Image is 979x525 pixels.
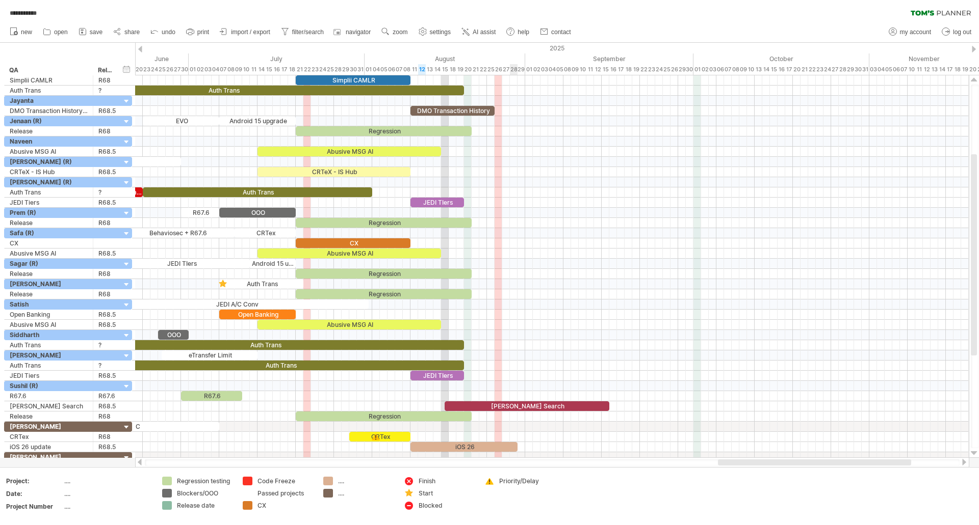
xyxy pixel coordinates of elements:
[54,29,68,36] span: open
[184,25,212,39] a: print
[98,75,116,85] div: R68
[915,64,923,75] div: Tuesday, 11 November 2025
[21,29,32,36] span: new
[10,126,88,136] div: Release
[98,147,116,156] div: R68.5
[143,64,150,75] div: Monday, 23 June 2025
[10,177,88,187] div: [PERSON_NAME] (R)
[393,29,407,36] span: zoom
[219,310,296,319] div: Open Banking
[10,340,88,350] div: Auth Trans
[892,64,900,75] div: Thursday, 6 November 2025
[98,371,116,380] div: R68.5
[10,432,88,441] div: CRTex
[257,64,265,75] div: Monday, 14 July 2025
[181,391,242,401] div: R67.6
[296,269,472,279] div: Regression
[231,29,270,36] span: import / export
[416,25,454,39] a: settings
[219,208,296,217] div: OOO
[602,64,609,75] div: Monday, 15 September 2025
[10,238,88,248] div: CX
[459,25,499,39] a: AI assist
[98,65,115,75] div: Release
[90,29,102,36] span: save
[433,64,441,75] div: Thursday, 14 August 2025
[540,64,548,75] div: Wednesday, 3 September 2025
[98,248,116,258] div: R68.5
[900,64,908,75] div: Friday, 7 November 2025
[98,320,116,329] div: R68.5
[732,64,739,75] div: Wednesday, 8 October 2025
[98,391,116,401] div: R67.6
[10,75,88,85] div: Simplii CAMLR
[10,371,88,380] div: JEDI Tiers
[923,64,931,75] div: Wednesday, 12 November 2025
[296,289,472,299] div: Regression
[40,25,71,39] a: open
[212,64,219,75] div: Friday, 4 July 2025
[296,126,472,136] div: Regression
[98,401,116,411] div: R68.5
[10,381,88,391] div: Sushil (R)
[334,64,342,75] div: Monday, 28 July 2025
[197,29,209,36] span: print
[250,259,296,268] div: Android 15 upgrade
[181,208,219,217] div: R67.6
[839,64,846,75] div: Tuesday, 28 October 2025
[257,501,313,510] div: CX
[196,64,204,75] div: Wednesday, 2 July 2025
[346,29,371,36] span: navigator
[502,64,510,75] div: Wednesday, 27 August 2025
[66,340,464,350] div: Auth Trans
[419,489,474,498] div: Start
[10,320,88,329] div: Abusive MSG AI
[946,64,954,75] div: Monday, 17 November 2025
[296,75,410,85] div: Simplii CAMLR
[655,64,663,75] div: Wednesday, 24 September 2025
[98,198,116,207] div: R68.5
[464,64,472,75] div: Wednesday, 20 August 2025
[143,187,372,197] div: Auth Trans
[98,340,116,350] div: ?
[219,64,227,75] div: Monday, 7 July 2025
[686,64,693,75] div: Tuesday, 30 September 2025
[379,25,410,39] a: zoom
[280,64,288,75] div: Thursday, 17 July 2025
[219,116,296,126] div: Android 15 upgrade
[473,29,496,36] span: AI assist
[678,64,686,75] div: Monday, 29 September 2025
[98,187,116,197] div: ?
[625,64,632,75] div: Thursday, 18 September 2025
[204,64,212,75] div: Thursday, 3 July 2025
[617,64,625,75] div: Wednesday, 17 September 2025
[693,53,869,64] div: October 2025
[257,147,441,156] div: Abusive MSG AI
[953,29,971,36] span: log out
[372,64,380,75] div: Monday, 4 August 2025
[10,401,88,411] div: [PERSON_NAME] Search
[954,64,961,75] div: Tuesday, 18 November 2025
[177,501,233,510] div: Release date
[112,259,250,268] div: JEDI TIers
[10,157,88,167] div: [PERSON_NAME] (R)
[869,64,877,75] div: Monday, 3 November 2025
[499,477,555,485] div: Priority/Delay
[296,218,472,228] div: Regression
[111,25,143,39] a: share
[10,259,88,268] div: Sagar (R)
[278,25,327,39] a: filter/search
[10,452,88,462] div: [PERSON_NAME]
[426,64,433,75] div: Wednesday, 13 August 2025
[747,64,755,75] div: Friday, 10 October 2025
[449,64,456,75] div: Monday, 18 August 2025
[257,248,441,258] div: Abusive MSG AI
[338,489,394,498] div: ....
[10,442,88,452] div: iOS 26 update
[6,477,62,485] div: Project:
[571,64,579,75] div: Tuesday, 9 September 2025
[177,489,233,498] div: Blockers/OOO
[166,64,173,75] div: Thursday, 26 June 2025
[98,442,116,452] div: R68.5
[510,64,518,75] div: Thursday, 28 August 2025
